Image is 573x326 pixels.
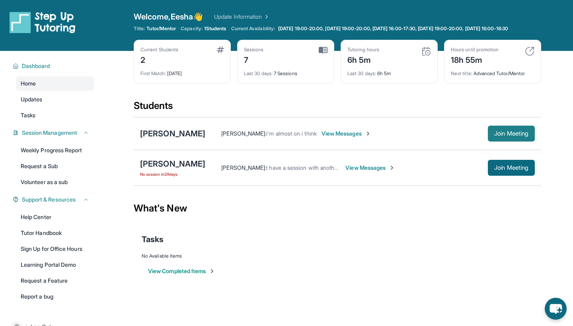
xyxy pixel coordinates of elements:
div: Tutoring hours [347,47,379,53]
div: 18h 55m [451,53,499,66]
button: Support & Resources [19,196,89,204]
div: Sessions [244,47,264,53]
img: card [525,47,534,56]
span: [DATE] 19:00-20:00, [DATE] 19:00-20:00, [DATE] 16:00-17:30, [DATE] 19:00-20:00, [DATE] 16:00-18:30 [278,25,508,32]
div: Students [134,99,541,117]
button: Dashboard [19,62,89,70]
span: Tasks [142,234,164,245]
span: Tasks [21,111,35,119]
div: No Available Items [142,253,533,259]
a: Weekly Progress Report [16,143,94,157]
span: Next title : [451,70,472,76]
a: Request a Sub [16,159,94,173]
button: chat-button [545,298,567,320]
button: View Completed Items [148,267,215,275]
span: View Messages [345,164,395,172]
div: Advanced Tutor/Mentor [451,66,534,77]
span: i'm almost on i think [266,130,316,137]
span: I have a session with another student at 4 [266,164,371,171]
a: Report a bug [16,289,94,304]
div: 2 [140,53,178,66]
span: First Match : [140,70,166,76]
a: Volunteer as a sub [16,175,94,189]
img: logo [10,11,76,33]
span: Last 30 days : [347,70,376,76]
span: Dashboard [22,62,50,70]
div: 7 [244,53,264,66]
span: Last 30 days : [244,70,273,76]
a: Updates [16,92,94,107]
a: Learning Portal Demo [16,258,94,272]
a: Tutor Handbook [16,226,94,240]
div: Hours until promotion [451,47,499,53]
span: View Messages [322,130,371,138]
span: 1 Students [204,25,226,32]
span: Title: [134,25,145,32]
a: Home [16,76,94,91]
div: 6h 5m [347,53,379,66]
span: Current Availability: [231,25,275,32]
div: What's New [134,191,541,226]
span: Join Meeting [494,165,528,170]
button: Join Meeting [488,160,535,176]
img: Chevron-Right [365,130,371,137]
a: Request a Feature [16,274,94,288]
span: [PERSON_NAME] : [221,130,266,137]
span: Join Meeting [494,131,528,136]
span: Support & Resources [22,196,76,204]
div: [PERSON_NAME] [140,128,205,139]
span: No session in 29 days [140,171,205,177]
button: Join Meeting [488,126,535,142]
a: Update Information [214,13,270,21]
div: 7 Sessions [244,66,327,77]
img: card [319,47,327,54]
span: Welcome, Eesha 👋 [134,11,203,22]
div: [PERSON_NAME] [140,158,205,169]
img: Chevron Right [262,13,270,21]
img: card [217,47,224,53]
img: Chevron-Right [389,165,395,171]
span: Session Management [22,129,77,137]
span: [PERSON_NAME] : [221,164,266,171]
a: Sign Up for Office Hours [16,242,94,256]
span: Tutor/Mentor [146,25,176,32]
div: 6h 5m [347,66,431,77]
a: Help Center [16,210,94,224]
img: card [421,47,431,56]
a: [DATE] 19:00-20:00, [DATE] 19:00-20:00, [DATE] 16:00-17:30, [DATE] 19:00-20:00, [DATE] 16:00-18:30 [277,25,510,32]
a: Tasks [16,108,94,122]
button: Session Management [19,129,89,137]
span: Capacity: [181,25,203,32]
div: Current Students [140,47,178,53]
span: Updates [21,95,43,103]
div: [DATE] [140,66,224,77]
span: Home [21,80,36,87]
